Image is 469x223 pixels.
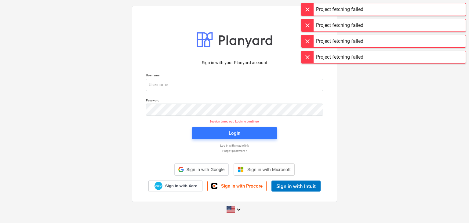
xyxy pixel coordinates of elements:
span: Sign in with Xero [165,183,197,189]
input: Username [146,79,323,91]
iframe: Chat Widget [438,194,469,223]
i: keyboard_arrow_down [235,206,242,213]
img: Microsoft logo [238,166,244,173]
div: Login [229,129,240,137]
a: Forgot password? [143,149,326,153]
div: Sign in with Google [174,163,228,176]
a: Sign in with Xero [148,181,203,191]
p: Session timed out. Login to continue. [142,119,327,123]
div: Project fetching failed [316,6,363,13]
div: Project fetching failed [316,38,363,45]
a: Sign in with Procore [207,181,267,191]
p: Sign in with your Planyard account [146,60,323,66]
p: Username [146,73,323,79]
div: Project fetching failed [316,53,363,61]
div: Project fetching failed [316,22,363,29]
button: Login [192,127,277,139]
p: Password [146,98,323,104]
span: Sign in with Microsoft [247,167,291,172]
span: Sign in with Google [186,167,224,172]
img: Xero logo [155,182,162,190]
span: Sign in with Procore [221,183,263,189]
a: Log in with magic link [143,144,326,148]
